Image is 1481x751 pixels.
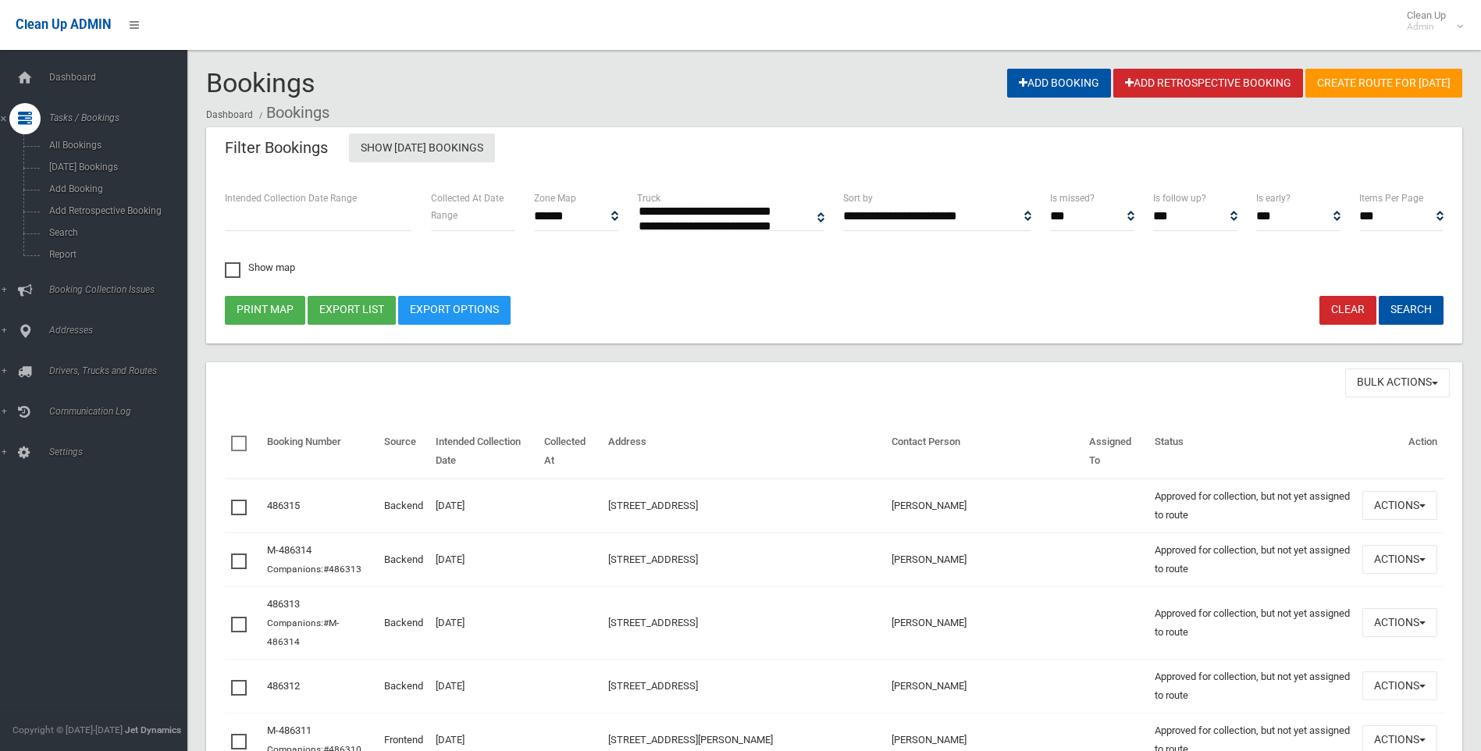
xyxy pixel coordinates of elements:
span: Addresses [45,325,199,336]
td: Approved for collection, but not yet assigned to route [1148,479,1356,533]
th: Status [1148,425,1356,479]
span: Tasks / Bookings [45,112,199,123]
th: Intended Collection Date [429,425,537,479]
a: M-486311 [267,724,312,736]
button: Search [1379,296,1444,325]
span: [DATE] Bookings [45,162,186,173]
td: Approved for collection, but not yet assigned to route [1148,659,1356,713]
a: 486313 [267,598,300,610]
th: Booking Number [261,425,378,479]
td: [DATE] [429,479,537,533]
td: Backend [378,532,429,586]
a: Dashboard [206,109,253,120]
td: Backend [378,479,429,533]
a: Show [DATE] Bookings [349,133,495,162]
td: [DATE] [429,659,537,713]
span: Clean Up [1399,9,1461,33]
a: #486313 [323,564,361,575]
button: Actions [1362,491,1437,520]
button: Bulk Actions [1345,368,1450,397]
a: [STREET_ADDRESS] [608,617,698,628]
td: [DATE] [429,586,537,659]
strong: Jet Dynamics [125,724,181,735]
span: Report [45,249,186,260]
td: [DATE] [429,532,537,586]
span: Clean Up ADMIN [16,17,111,32]
small: Admin [1407,21,1446,33]
th: Source [378,425,429,479]
a: [STREET_ADDRESS] [608,553,698,565]
li: Bookings [255,98,329,127]
th: Action [1356,425,1444,479]
button: Actions [1362,608,1437,637]
th: Contact Person [885,425,1083,479]
td: [PERSON_NAME] [885,586,1083,659]
button: Actions [1362,545,1437,574]
span: Add Booking [45,183,186,194]
a: Add Retrospective Booking [1113,69,1303,98]
td: Backend [378,659,429,713]
td: Approved for collection, but not yet assigned to route [1148,586,1356,659]
span: Settings [45,447,199,457]
span: Communication Log [45,406,199,417]
th: Address [602,425,885,479]
header: Filter Bookings [206,133,347,163]
td: Backend [378,586,429,659]
label: Truck [637,190,660,207]
td: [PERSON_NAME] [885,659,1083,713]
a: Create route for [DATE] [1305,69,1462,98]
td: [PERSON_NAME] [885,532,1083,586]
a: [STREET_ADDRESS][PERSON_NAME] [608,734,773,746]
button: Actions [1362,671,1437,700]
a: #M-486314 [267,618,339,647]
td: [PERSON_NAME] [885,479,1083,533]
a: Export Options [398,296,511,325]
button: Print map [225,296,305,325]
span: Copyright © [DATE]-[DATE] [12,724,123,735]
a: 486312 [267,680,300,692]
span: Show map [225,262,295,272]
span: All Bookings [45,140,186,151]
a: Clear [1319,296,1376,325]
a: Add Booking [1007,69,1111,98]
a: [STREET_ADDRESS] [608,500,698,511]
small: Companions: [267,618,339,647]
small: Companions: [267,564,364,575]
span: Bookings [206,67,315,98]
a: 486315 [267,500,300,511]
button: Export list [308,296,396,325]
th: Assigned To [1083,425,1148,479]
th: Collected At [538,425,602,479]
span: Drivers, Trucks and Routes [45,365,199,376]
a: [STREET_ADDRESS] [608,680,698,692]
span: Add Retrospective Booking [45,205,186,216]
td: Approved for collection, but not yet assigned to route [1148,532,1356,586]
span: Booking Collection Issues [45,284,199,295]
a: M-486314 [267,544,312,556]
span: Dashboard [45,72,199,83]
span: Search [45,227,186,238]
